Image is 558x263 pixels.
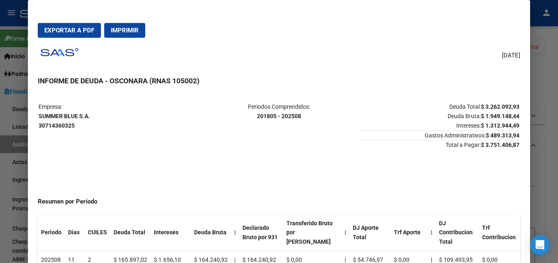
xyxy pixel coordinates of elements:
th: Intereses [151,215,191,251]
span: Imprimir [111,27,139,34]
span: [DATE] [502,51,520,60]
strong: SUMMER BLUE S.A. 30714360325 [39,113,90,129]
strong: 201805 - 202508 [257,113,301,119]
th: Trf Aporte [391,215,428,251]
th: Dias [65,215,85,251]
p: Periodos Comprendidos: [199,102,359,121]
th: Trf Contribucion [479,215,520,251]
p: Empresa: [39,102,198,130]
strong: $ 3.751.406,87 [481,142,519,148]
th: DJ Contribucion Total [436,215,479,251]
th: Periodo [38,215,65,251]
th: DJ Aporte Total [350,215,391,251]
th: Transferido Bruto por [PERSON_NAME] [283,215,341,251]
th: | [428,215,436,251]
strong: $ 1.949.148,44 [481,113,519,119]
th: CUILES [85,215,110,251]
h4: Resumen por Período [38,197,520,206]
th: | [341,215,350,251]
h3: INFORME DE DEUDA - OSCONARA (RNAS 105002) [38,75,520,86]
strong: $ 1.312.944,49 [481,122,519,129]
th: Deuda Total [110,215,151,251]
th: Deuda Bruta [191,215,231,251]
span: Exportar a PDF [44,27,94,34]
div: Open Intercom Messenger [530,235,550,255]
span: Gastos Administrativos: [360,130,519,139]
strong: $ 3.262.092,93 [481,103,519,110]
th: | [231,215,239,251]
strong: $ 489.313,94 [486,132,519,139]
button: Exportar a PDF [38,23,101,38]
span: Total a Pagar: [360,140,519,148]
p: Deuda Total: Deuda Bruta: Intereses: [360,102,519,130]
th: Declarado Bruto por 931 [239,215,283,251]
button: Imprimir [104,23,145,38]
